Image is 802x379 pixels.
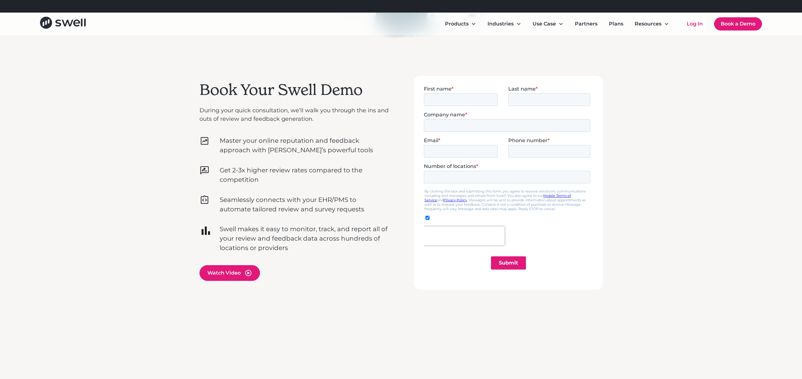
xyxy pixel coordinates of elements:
a: open lightbox [199,265,389,281]
a: home [40,17,86,31]
div: Industries [482,18,526,30]
p: Get 2-3x higher review rates compared to the competition [220,165,389,184]
div: Industries [488,20,514,28]
iframe: Form 0 [424,86,593,280]
div: Products [445,20,469,28]
a: Partners [570,18,603,30]
div: Products [440,18,481,30]
div: Use Case [533,20,556,28]
h2: Book Your Swell Demo [199,81,389,99]
p: Seamlessly connects with your EHR/PMS to automate tailored review and survey requests [220,195,389,214]
p: Swell makes it easy to monitor, track, and report all of your review and feedback data across hun... [220,224,389,253]
p: During your quick consultation, we’ll walk you through the ins and outs of review and feedback ge... [199,106,389,123]
div: Resources [630,18,674,30]
p: Master your online reputation and feedback approach with [PERSON_NAME]’s powerful tools [220,136,389,155]
div: Resources [635,20,661,28]
a: Book a Demo [714,17,762,31]
div: Use Case [528,18,568,30]
div: Watch Video [207,269,241,277]
a: Plans [604,18,628,30]
a: Log In [680,18,709,30]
